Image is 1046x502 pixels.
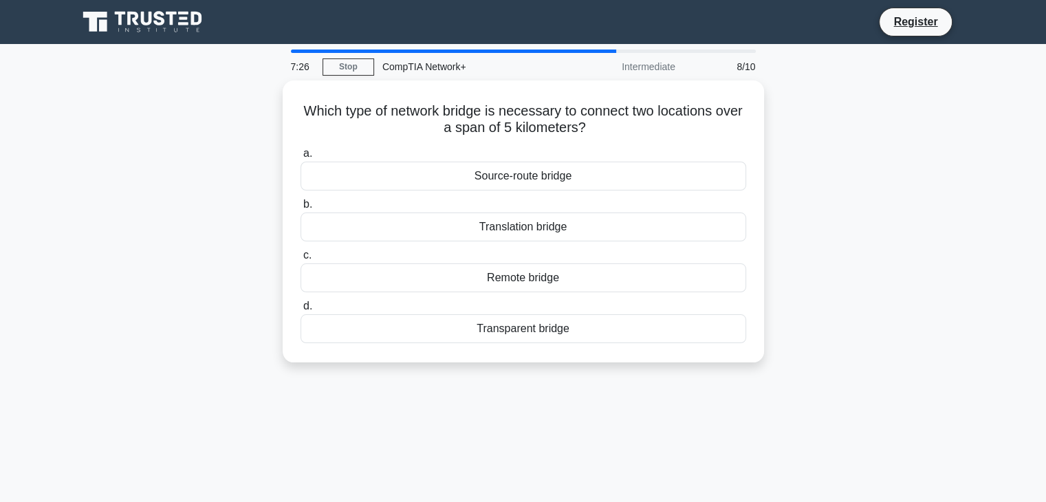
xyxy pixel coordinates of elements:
div: Remote bridge [301,263,746,292]
div: Translation bridge [301,212,746,241]
span: d. [303,300,312,312]
div: 7:26 [283,53,323,80]
div: Intermediate [563,53,684,80]
div: Source-route bridge [301,162,746,190]
div: CompTIA Network+ [374,53,563,80]
span: a. [303,147,312,159]
div: 8/10 [684,53,764,80]
h5: Which type of network bridge is necessary to connect two locations over a span of 5 kilometers? [299,102,748,137]
a: Stop [323,58,374,76]
span: c. [303,249,312,261]
a: Register [885,13,946,30]
span: b. [303,198,312,210]
div: Transparent bridge [301,314,746,343]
